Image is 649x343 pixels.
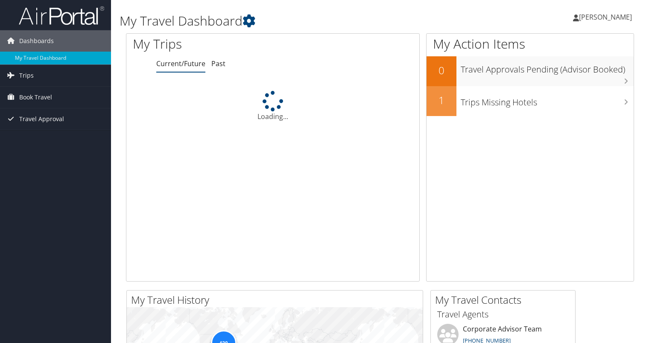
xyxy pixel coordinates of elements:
h2: My Travel History [131,293,423,307]
span: Book Travel [19,87,52,108]
h3: Travel Agents [437,308,569,320]
h2: My Travel Contacts [435,293,575,307]
h3: Trips Missing Hotels [461,92,634,108]
h1: My Travel Dashboard [120,12,467,30]
a: 0Travel Approvals Pending (Advisor Booked) [427,56,634,86]
a: Current/Future [156,59,205,68]
a: Past [211,59,225,68]
img: airportal-logo.png [19,6,104,26]
div: Loading... [126,91,419,122]
h1: My Trips [133,35,291,53]
span: [PERSON_NAME] [579,12,632,22]
span: Dashboards [19,30,54,52]
h3: Travel Approvals Pending (Advisor Booked) [461,59,634,76]
h1: My Action Items [427,35,634,53]
span: Trips [19,65,34,86]
span: Travel Approval [19,108,64,130]
a: 1Trips Missing Hotels [427,86,634,116]
a: [PERSON_NAME] [573,4,640,30]
h2: 0 [427,63,456,78]
h2: 1 [427,93,456,108]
